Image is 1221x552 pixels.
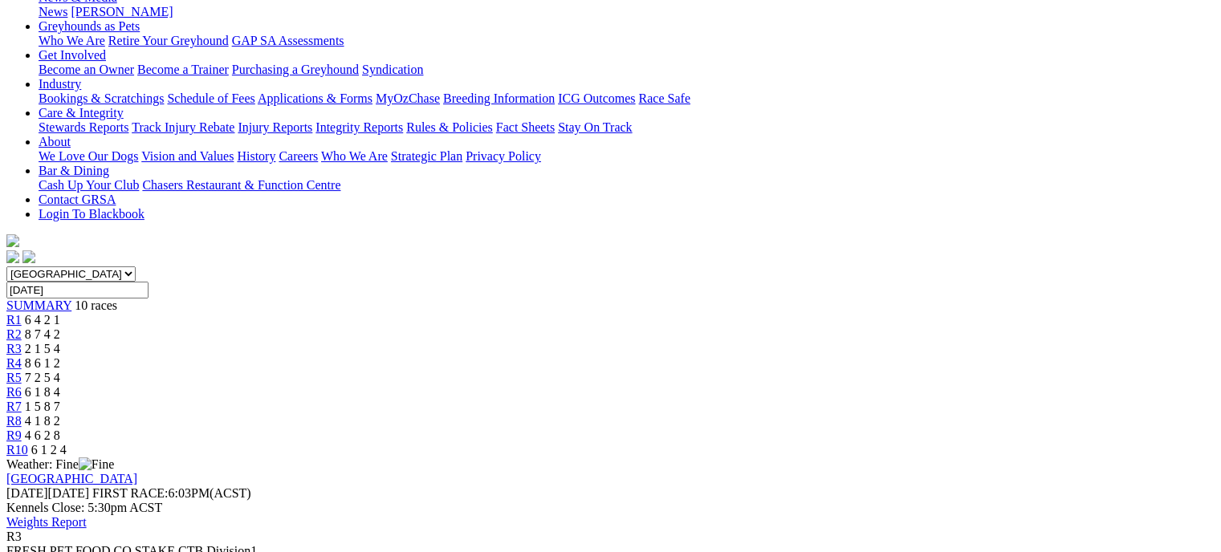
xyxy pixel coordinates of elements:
img: logo-grsa-white.png [6,234,19,247]
a: We Love Our Dogs [39,149,138,163]
a: R2 [6,327,22,341]
img: twitter.svg [22,250,35,263]
a: Injury Reports [238,120,312,134]
a: Retire Your Greyhound [108,34,229,47]
a: ICG Outcomes [558,91,635,105]
a: Track Injury Rebate [132,120,234,134]
a: R1 [6,313,22,327]
a: Stay On Track [558,120,632,134]
a: Bookings & Scratchings [39,91,164,105]
div: Get Involved [39,63,1215,77]
a: Race Safe [638,91,690,105]
a: Weights Report [6,515,87,529]
a: Careers [279,149,318,163]
span: Weather: Fine [6,457,114,471]
a: News [39,5,67,18]
a: Stewards Reports [39,120,128,134]
a: Breeding Information [443,91,555,105]
a: Greyhounds as Pets [39,19,140,33]
span: 7 2 5 4 [25,371,60,384]
a: Bar & Dining [39,164,109,177]
span: 2 1 5 4 [25,342,60,355]
a: Fact Sheets [496,120,555,134]
div: Industry [39,91,1215,106]
div: Care & Integrity [39,120,1215,135]
span: [DATE] [6,486,48,500]
a: [GEOGRAPHIC_DATA] [6,472,137,485]
a: R5 [6,371,22,384]
a: About [39,135,71,148]
a: Contact GRSA [39,193,116,206]
a: [PERSON_NAME] [71,5,173,18]
a: Rules & Policies [406,120,493,134]
span: 4 6 2 8 [25,428,60,442]
a: R10 [6,443,28,457]
a: Get Involved [39,48,106,62]
a: Who We Are [321,149,388,163]
a: Become a Trainer [137,63,229,76]
span: 4 1 8 2 [25,414,60,428]
a: Login To Blackbook [39,207,144,221]
span: 6 1 2 4 [31,443,67,457]
span: [DATE] [6,486,89,500]
div: News & Media [39,5,1215,19]
a: MyOzChase [376,91,440,105]
img: facebook.svg [6,250,19,263]
span: 1 5 8 7 [25,400,60,413]
a: Care & Integrity [39,106,124,120]
a: Applications & Forms [258,91,372,105]
a: R7 [6,400,22,413]
a: GAP SA Assessments [232,34,344,47]
div: Greyhounds as Pets [39,34,1215,48]
div: Kennels Close: 5:30pm ACST [6,501,1215,515]
span: 6:03PM(ACST) [92,486,251,500]
span: 8 7 4 2 [25,327,60,341]
a: R8 [6,414,22,428]
a: Privacy Policy [466,149,541,163]
span: FIRST RACE: [92,486,168,500]
a: Industry [39,77,81,91]
a: Become an Owner [39,63,134,76]
a: Syndication [362,63,423,76]
span: R3 [6,530,22,543]
img: Fine [79,457,114,472]
a: Chasers Restaurant & Function Centre [142,178,340,192]
a: R6 [6,385,22,399]
a: Purchasing a Greyhound [232,63,359,76]
a: History [237,149,275,163]
a: R3 [6,342,22,355]
a: Cash Up Your Club [39,178,139,192]
a: R9 [6,428,22,442]
span: 6 1 8 4 [25,385,60,399]
span: 6 4 2 1 [25,313,60,327]
a: Vision and Values [141,149,234,163]
a: Schedule of Fees [167,91,254,105]
div: About [39,149,1215,164]
a: SUMMARY [6,298,71,312]
a: R4 [6,356,22,370]
a: Integrity Reports [315,120,403,134]
a: Who We Are [39,34,105,47]
span: 8 6 1 2 [25,356,60,370]
span: 10 races [75,298,117,312]
a: Strategic Plan [391,149,462,163]
input: Select date [6,282,149,298]
div: Bar & Dining [39,178,1215,193]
